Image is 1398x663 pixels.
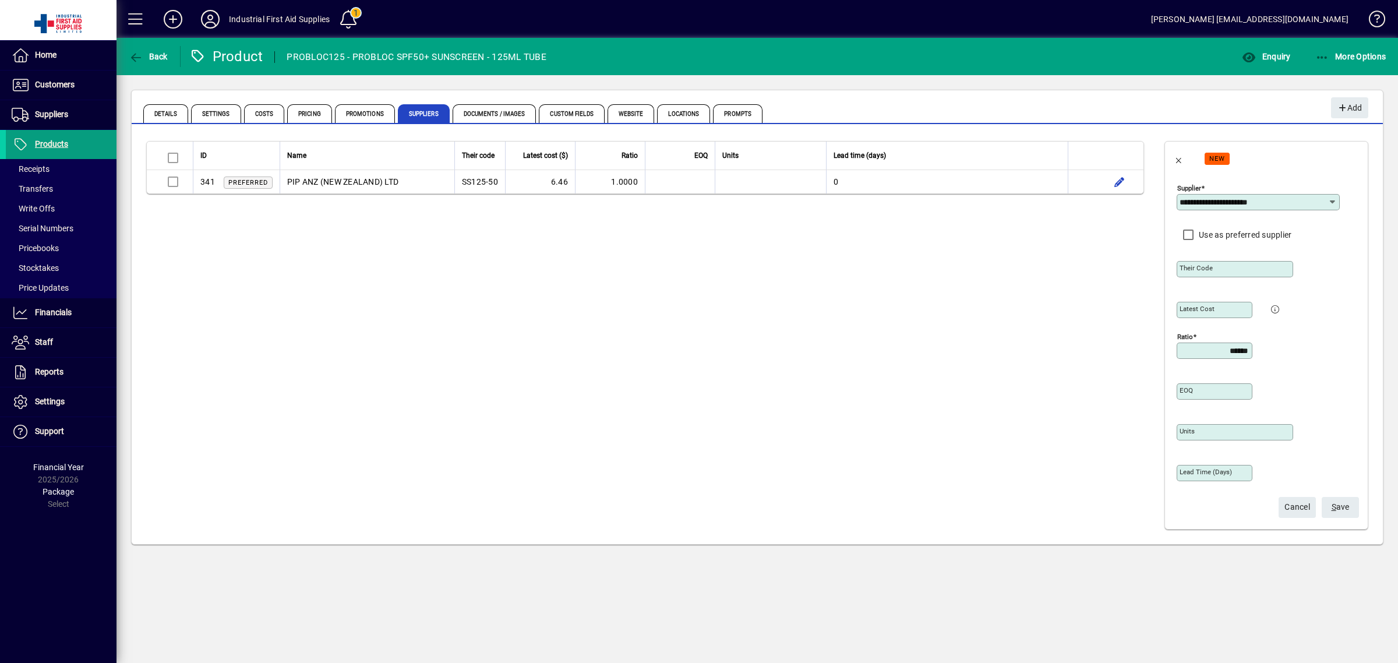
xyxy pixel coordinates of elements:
[200,176,215,188] div: 341
[6,258,116,278] a: Stocktakes
[1312,46,1389,67] button: More Options
[35,80,75,89] span: Customers
[12,164,50,174] span: Receipts
[657,104,710,123] span: Locations
[6,358,116,387] a: Reports
[154,9,192,30] button: Add
[1177,333,1193,341] mat-label: Ratio
[191,104,241,123] span: Settings
[1177,184,1201,192] mat-label: Supplier
[1180,427,1195,435] mat-label: Units
[6,179,116,199] a: Transfers
[6,328,116,357] a: Staff
[722,149,739,162] span: Units
[129,52,168,61] span: Back
[1209,155,1225,163] span: NEW
[6,238,116,258] a: Pricebooks
[6,100,116,129] a: Suppliers
[575,170,645,193] td: 1.0000
[713,104,762,123] span: Prompts
[287,149,306,162] span: Name
[826,170,1068,193] td: 0
[6,41,116,70] a: Home
[1180,386,1193,394] mat-label: EOQ
[35,139,68,149] span: Products
[622,149,638,162] span: Ratio
[244,104,285,123] span: Costs
[335,104,395,123] span: Promotions
[1332,498,1350,517] span: ave
[6,70,116,100] a: Customers
[12,204,55,213] span: Write Offs
[35,110,68,119] span: Suppliers
[6,278,116,298] a: Price Updates
[35,426,64,436] span: Support
[35,397,65,406] span: Settings
[1315,52,1386,61] span: More Options
[126,46,171,67] button: Back
[192,9,229,30] button: Profile
[1165,144,1193,172] button: Back
[35,50,57,59] span: Home
[12,224,73,233] span: Serial Numbers
[6,218,116,238] a: Serial Numbers
[1180,305,1215,313] mat-label: Latest cost
[35,308,72,317] span: Financials
[143,104,188,123] span: Details
[200,149,207,162] span: ID
[1284,498,1310,517] span: Cancel
[462,149,495,162] span: Their code
[116,46,181,67] app-page-header-button: Back
[12,184,53,193] span: Transfers
[1331,97,1368,118] button: Add
[12,283,69,292] span: Price Updates
[287,104,332,123] span: Pricing
[608,104,655,123] span: Website
[1180,264,1213,272] mat-label: Their code
[287,48,546,66] div: PROBLOC125 - PROBLOC SPF50+ SUNSCREEN - 125ML TUBE
[1151,10,1348,29] div: [PERSON_NAME] [EMAIL_ADDRESS][DOMAIN_NAME]
[35,337,53,347] span: Staff
[1360,2,1383,40] a: Knowledge Base
[834,149,886,162] span: Lead time (days)
[1337,98,1362,118] span: Add
[453,104,536,123] span: Documents / Images
[6,417,116,446] a: Support
[12,263,59,273] span: Stocktakes
[1242,52,1290,61] span: Enquiry
[1332,502,1336,512] span: S
[35,367,63,376] span: Reports
[6,298,116,327] a: Financials
[189,47,263,66] div: Product
[523,149,568,162] span: Latest cost ($)
[33,463,84,472] span: Financial Year
[229,10,330,29] div: Industrial First Aid Supplies
[1196,229,1291,241] label: Use as preferred supplier
[539,104,604,123] span: Custom Fields
[1322,497,1359,518] button: Save
[1239,46,1293,67] button: Enquiry
[43,487,74,496] span: Package
[6,159,116,179] a: Receipts
[280,170,454,193] td: PIP ANZ (NEW ZEALAND) LTD
[454,170,505,193] td: SS125-50
[228,179,268,186] span: Preferred
[694,149,708,162] span: EOQ
[1180,468,1232,476] mat-label: Lead time (days)
[12,244,59,253] span: Pricebooks
[505,170,575,193] td: 6.46
[1279,497,1316,518] button: Cancel
[398,104,450,123] span: Suppliers
[6,199,116,218] a: Write Offs
[6,387,116,417] a: Settings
